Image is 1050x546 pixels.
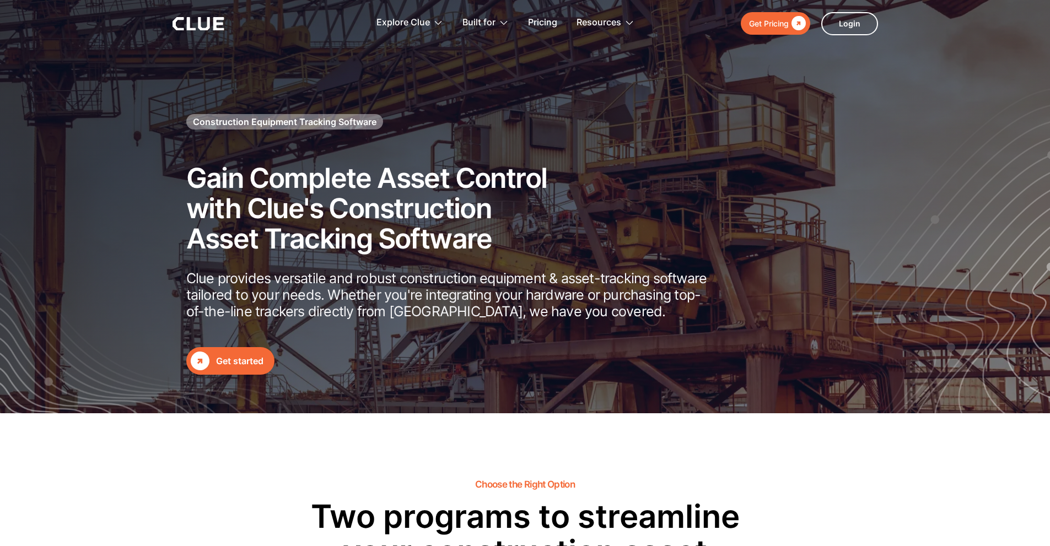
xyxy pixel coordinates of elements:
[789,17,806,30] div: 
[376,6,430,40] div: Explore Clue
[475,479,575,490] h2: Choose the Right Option
[462,6,496,40] div: Built for
[186,163,567,254] h2: Gain Complete Asset Control with Clue's Construction Asset Tracking Software
[577,6,634,40] div: Resources
[376,6,443,40] div: Explore Clue
[216,354,263,368] div: Get started
[577,6,621,40] div: Resources
[821,12,878,35] a: Login
[528,6,557,40] a: Pricing
[193,116,376,128] h1: Construction Equipment Tracking Software
[749,17,789,30] div: Get Pricing
[806,87,1050,413] img: Construction fleet management software
[191,352,209,370] div: 
[186,270,710,320] p: Clue provides versatile and robust construction equipment & asset-tracking software tailored to y...
[741,12,810,35] a: Get Pricing
[462,6,509,40] div: Built for
[186,347,274,375] a: Get started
